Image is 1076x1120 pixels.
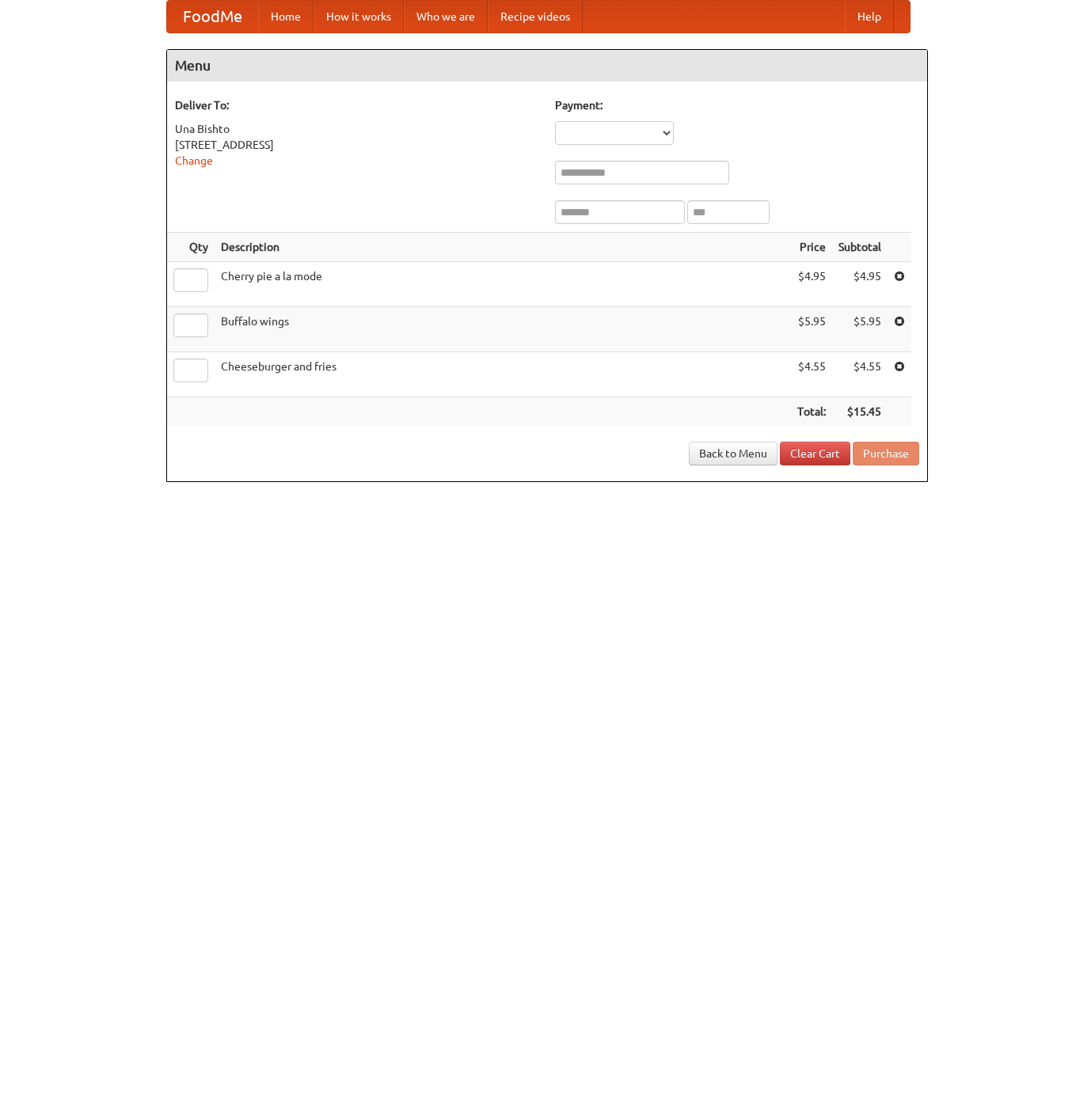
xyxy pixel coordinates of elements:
[175,121,539,137] div: Una Bishto
[832,397,888,427] th: $15.45
[215,262,791,307] td: Cherry pie a la mode
[853,442,919,465] button: Purchase
[167,1,258,32] a: FoodMe
[791,307,832,352] td: $5.95
[832,352,888,397] td: $4.55
[791,397,832,427] th: Total:
[845,1,894,32] a: Help
[314,1,404,32] a: How it works
[832,233,888,262] th: Subtotal
[791,352,832,397] td: $4.55
[488,1,583,32] a: Recipe videos
[175,97,539,113] h5: Deliver To:
[791,233,832,262] th: Price
[167,233,215,262] th: Qty
[832,307,888,352] td: $5.95
[555,97,919,113] h5: Payment:
[167,50,927,82] h4: Menu
[404,1,488,32] a: Who we are
[832,262,888,307] td: $4.95
[215,233,791,262] th: Description
[258,1,314,32] a: Home
[215,307,791,352] td: Buffalo wings
[175,154,213,167] a: Change
[215,352,791,397] td: Cheeseburger and fries
[175,137,539,153] div: [STREET_ADDRESS]
[689,442,778,465] a: Back to Menu
[791,262,832,307] td: $4.95
[780,442,850,465] a: Clear Cart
